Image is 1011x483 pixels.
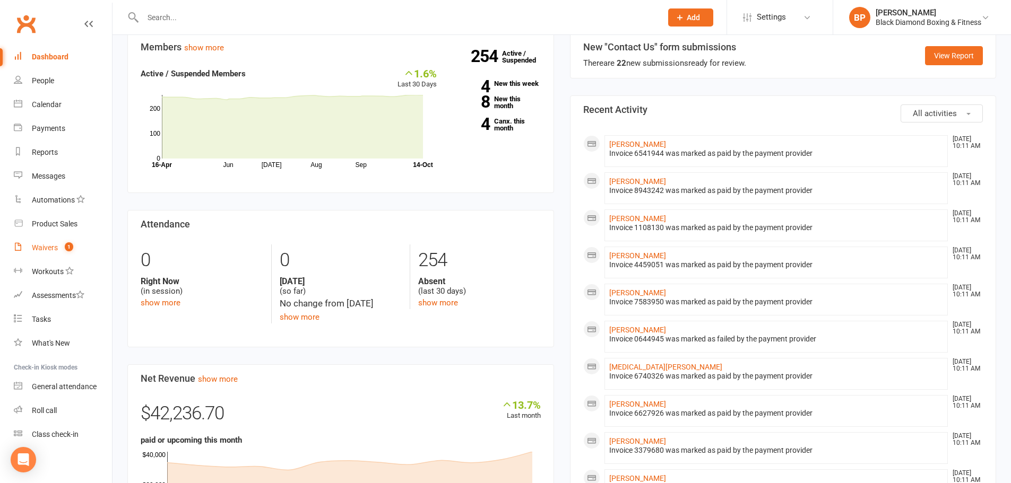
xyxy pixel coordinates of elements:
a: show more [280,312,319,322]
div: Product Sales [32,219,77,228]
a: Product Sales [14,212,112,236]
a: General attendance kiosk mode [14,375,112,399]
div: $42,236.70 [141,399,541,434]
h3: Recent Activity [583,104,983,115]
a: [PERSON_NAME] [609,214,666,223]
div: 254 [418,244,540,276]
a: show more [418,298,458,308]
div: (last 30 days) [418,276,540,296]
a: Assessments [14,284,112,308]
div: Waivers [32,243,58,252]
div: Reports [32,148,58,156]
div: Invoice 7583950 was marked as paid by the payment provider [609,297,944,306]
a: People [14,69,112,93]
h3: Members [141,42,541,52]
div: Invoice 6627926 was marked as paid by the payment provider [609,409,944,418]
div: Assessments [32,291,84,300]
strong: Active / Suspended Members [141,69,246,78]
a: Payments [14,117,112,140]
time: [DATE] 10:11 AM [947,136,982,150]
div: (so far) [280,276,402,296]
a: show more [184,43,224,52]
a: show more [141,298,180,308]
div: People [32,76,54,85]
a: [PERSON_NAME] [609,251,666,260]
button: Add [668,8,713,27]
div: No change from [DATE] [280,296,402,311]
a: [PERSON_NAME] [609,474,666,482]
a: Workouts [14,260,112,284]
time: [DATE] 10:11 AM [947,284,982,298]
strong: 4 [453,116,490,132]
a: Class kiosk mode [14,423,112,446]
time: [DATE] 10:11 AM [947,210,982,224]
a: 8New this month [453,95,541,109]
div: Invoice 6740326 was marked as paid by the payment provider [609,372,944,381]
div: 13.7% [502,399,541,410]
div: Open Intercom Messenger [11,447,36,472]
a: [PERSON_NAME] [609,140,666,148]
div: Invoice 1108130 was marked as paid by the payment provider [609,223,944,232]
time: [DATE] 10:11 AM [947,396,982,409]
strong: 4 [453,78,490,94]
a: Clubworx [13,11,39,37]
div: There are new submissions ready for review. [583,57,746,69]
a: 4Canx. this month [453,118,541,131]
time: [DATE] 10:11 AM [947,358,982,372]
a: Roll call [14,399,112,423]
div: 0 [141,244,263,276]
h3: Attendance [141,219,541,230]
strong: 254 [471,48,502,64]
a: Reports [14,140,112,164]
div: General attendance [32,382,97,391]
a: [PERSON_NAME] [609,400,666,408]
strong: Right Now [141,276,263,286]
div: Invoice 4459051 was marked as paid by the payment provider [609,260,944,269]
a: What's New [14,331,112,355]
div: Invoice 6541944 was marked as paid by the payment provider [609,149,944,158]
span: Add [687,13,700,22]
div: Black Diamond Boxing & Fitness [876,17,981,27]
div: Invoice 0644945 was marked as failed by the payment provider [609,335,944,344]
strong: [DATE] [280,276,402,286]
div: [PERSON_NAME] [876,8,981,17]
div: 0 [280,244,402,276]
div: What's New [32,339,70,347]
time: [DATE] 10:11 AM [947,247,982,261]
div: Last 30 Days [398,67,437,90]
a: Messages [14,164,112,188]
strong: paid or upcoming this month [141,435,242,445]
button: All activities [901,104,983,122]
a: Tasks [14,308,112,331]
time: [DATE] 10:11 AM [947,433,982,446]
div: Roll call [32,406,57,415]
div: 1.6% [398,67,437,79]
strong: 22 [617,58,626,68]
div: Invoice 3379680 was marked as paid by the payment provider [609,446,944,455]
a: Waivers 1 [14,236,112,260]
div: Calendar [32,100,62,109]
a: Dashboard [14,45,112,69]
a: View Report [925,46,983,65]
h3: Net Revenue [141,373,541,384]
div: Messages [32,172,65,180]
a: [PERSON_NAME] [609,437,666,445]
span: 1 [65,242,73,251]
a: Calendar [14,93,112,117]
a: 254Active / Suspended [502,42,549,72]
a: [PERSON_NAME] [609,326,666,334]
div: Payments [32,124,65,133]
a: show more [198,374,238,384]
div: (in session) [141,276,263,296]
input: Search... [140,10,654,25]
div: Automations [32,196,75,204]
span: All activities [913,109,957,118]
strong: Absent [418,276,540,286]
div: Tasks [32,315,51,323]
a: [PERSON_NAME] [609,288,666,297]
a: [MEDICAL_DATA][PERSON_NAME] [609,363,722,371]
div: Invoice 8943242 was marked as paid by the payment provider [609,186,944,195]
div: BP [849,7,870,28]
div: Last month [502,399,541,421]
time: [DATE] 10:11 AM [947,321,982,335]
